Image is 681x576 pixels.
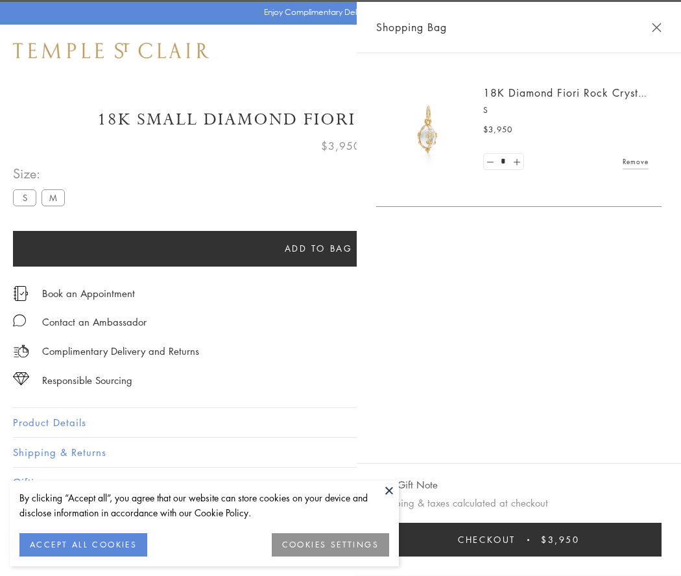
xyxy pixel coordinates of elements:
span: $3,950 [483,123,512,136]
button: Add to bag [13,231,624,267]
img: Temple St. Clair [13,43,209,58]
button: Gifting [13,468,668,497]
label: M [42,189,65,206]
a: Set quantity to 2 [510,154,523,170]
img: P51889-E11FIORI [389,91,467,169]
button: Add Gift Note [376,477,438,493]
p: Shipping & taxes calculated at checkout [376,495,662,511]
img: icon_sourcing.svg [13,372,29,385]
p: S [483,104,649,117]
img: icon_appointment.svg [13,286,29,301]
div: Responsible Sourcing [42,372,132,389]
div: By clicking “Accept all”, you agree that our website can store cookies on your device and disclos... [19,490,389,520]
span: $3,950 [321,138,361,154]
img: MessageIcon-01_2.svg [13,314,26,327]
button: Close Shopping Bag [652,23,662,32]
a: Set quantity to 0 [484,154,497,170]
button: ACCEPT ALL COOKIES [19,533,147,557]
p: Complimentary Delivery and Returns [42,343,199,359]
button: Shipping & Returns [13,438,668,467]
a: Remove [623,154,649,169]
a: Book an Appointment [42,286,135,300]
img: icon_delivery.svg [13,343,29,359]
label: S [13,189,36,206]
div: Contact an Ambassador [42,314,147,330]
button: COOKIES SETTINGS [272,533,389,557]
span: $3,950 [541,533,580,547]
button: Product Details [13,408,668,437]
button: Checkout $3,950 [376,523,662,557]
span: Add to bag [285,241,353,256]
p: Enjoy Complimentary Delivery & Returns [264,6,411,19]
h1: 18K Small Diamond Fiori Rock Crystal Amulet [13,108,668,131]
span: Size: [13,163,70,184]
span: Shopping Bag [376,19,447,36]
span: Checkout [458,533,516,547]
